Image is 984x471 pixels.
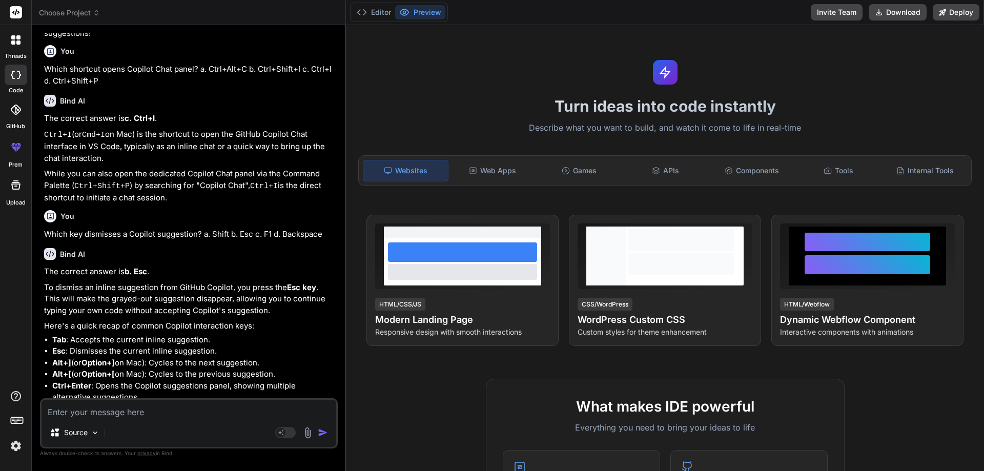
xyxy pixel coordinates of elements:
[39,8,100,18] span: Choose Project
[352,97,978,115] h1: Turn ideas into code instantly
[44,129,336,165] p: (or on Mac) is the shortcut to open the GitHub Copilot Chat interface in VS Code, typically as an...
[52,369,71,379] strong: Alt+[
[44,64,336,87] p: Which shortcut opens Copilot Chat panel? a. Ctrl+Alt+C b. Ctrl+Shift+I c. Ctrl+I d. Ctrl+Shift+P
[40,448,338,458] p: Always double-check its answers. Your in Bind
[352,121,978,135] p: Describe what you want to build, and watch it come to life in real-time
[287,282,316,292] strong: Esc key
[503,396,828,417] h2: What makes IDE powerful
[933,4,979,21] button: Deploy
[44,113,336,125] p: The correct answer is .
[6,122,25,131] label: GitHub
[869,4,927,21] button: Download
[52,380,336,403] li: : Opens the Copilot suggestions panel, showing multiple alternative suggestions.
[250,182,278,191] code: Ctrl+I
[710,160,794,181] div: Components
[503,421,828,434] p: Everything you need to bring your ideas to life
[796,160,881,181] div: Tools
[578,298,632,311] div: CSS/WordPress
[318,427,328,438] img: icon
[52,345,336,357] li: : Dismisses the current inline suggestion.
[44,282,336,317] p: To dismiss an inline suggestion from GitHub Copilot, you press the . This will make the grayed-ou...
[44,168,336,204] p: While you can also open the dedicated Copilot Chat panel via the Command Palette ( ) by searching...
[353,5,395,19] button: Editor
[60,211,74,221] h6: You
[780,298,834,311] div: HTML/Webflow
[52,358,71,367] strong: Alt+]
[5,52,27,60] label: threads
[811,4,863,21] button: Invite Team
[44,320,336,332] p: Here's a quick recap of common Copilot interaction keys:
[9,86,23,95] label: code
[578,327,752,337] p: Custom styles for theme enhancement
[9,160,23,169] label: prem
[450,160,535,181] div: Web Apps
[125,113,155,123] strong: c. Ctrl+I
[6,198,26,207] label: Upload
[302,427,314,439] img: attachment
[52,335,66,344] strong: Tab
[363,160,448,181] div: Websites
[60,249,85,259] h6: Bind AI
[780,327,955,337] p: Interactive components with animations
[82,131,105,139] code: Cmd+I
[578,313,752,327] h4: WordPress Custom CSS
[52,368,336,380] li: (or on Mac): Cycles to the previous suggestion.
[44,266,336,278] p: The correct answer is .
[60,46,74,56] h6: You
[137,450,156,456] span: privacy
[883,160,967,181] div: Internal Tools
[52,334,336,346] li: : Accepts the current inline suggestion.
[125,267,147,276] strong: b. Esc
[375,313,550,327] h4: Modern Landing Page
[44,229,336,240] p: Which key dismisses a Copilot suggestion? a. Shift b. Esc c. F1 d. Backspace
[60,96,85,106] h6: Bind AI
[375,298,425,311] div: HTML/CSS/JS
[74,182,130,191] code: Ctrl+Shift+P
[52,346,66,356] strong: Esc
[375,327,550,337] p: Responsive design with smooth interactions
[7,437,25,455] img: settings
[52,381,91,391] strong: Ctrl+Enter
[395,5,445,19] button: Preview
[52,357,336,369] li: (or on Mac): Cycles to the next suggestion.
[64,427,88,438] p: Source
[91,428,99,437] img: Pick Models
[81,369,115,379] strong: Option+[
[81,358,115,367] strong: Option+]
[44,131,72,139] code: Ctrl+I
[537,160,622,181] div: Games
[623,160,708,181] div: APIs
[780,313,955,327] h4: Dynamic Webflow Component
